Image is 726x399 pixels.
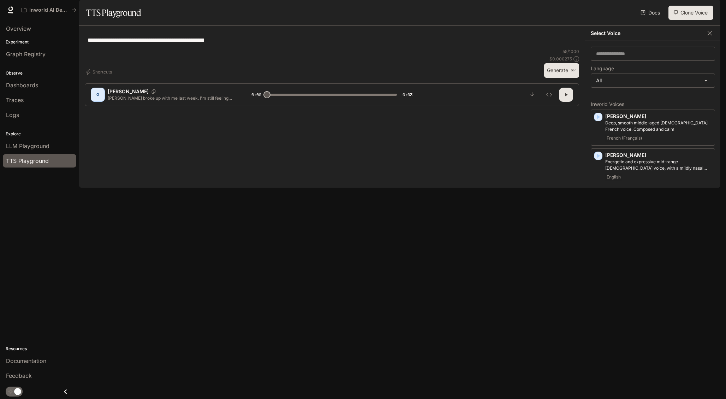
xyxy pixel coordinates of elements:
[571,69,576,73] p: ⌘⏎
[149,89,159,94] button: Copy Voice ID
[605,159,712,171] p: Energetic and expressive mid-range male voice, with a mildly nasal quality
[108,88,149,95] p: [PERSON_NAME]
[605,120,712,133] p: Deep, smooth middle-aged male French voice. Composed and calm
[29,7,69,13] p: Inworld AI Demos
[18,3,80,17] button: All workspaces
[251,91,261,98] span: 0:00
[544,63,579,78] button: Generate⌘⏎
[591,66,614,71] p: Language
[403,91,412,98] span: 0:03
[108,95,234,101] p: [PERSON_NAME] broke up with me last week. I'm still feeling lost.
[605,134,643,142] span: French (Français)
[525,88,539,102] button: Download audio
[605,173,622,181] span: English
[605,152,712,159] p: [PERSON_NAME]
[591,74,715,87] div: All
[563,48,579,54] p: 55 / 1000
[85,66,115,78] button: Shortcuts
[605,113,712,120] p: [PERSON_NAME]
[86,6,141,20] h1: TTS Playground
[591,102,715,107] p: Inworld Voices
[92,89,103,100] div: O
[639,6,663,20] a: Docs
[668,6,713,20] button: Clone Voice
[549,56,572,62] p: $ 0.000275
[542,88,556,102] button: Inspect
